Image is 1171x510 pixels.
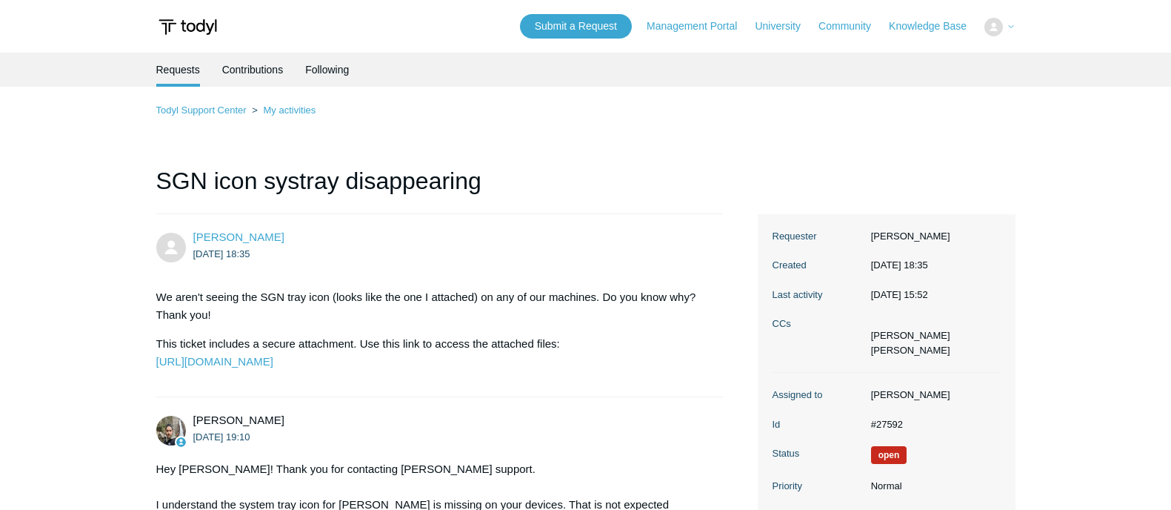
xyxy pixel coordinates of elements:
dt: Requester [773,229,864,244]
dd: [PERSON_NAME] [864,229,1001,244]
a: [URL][DOMAIN_NAME] [156,355,273,368]
li: Madaline Riggs [871,328,950,343]
span: Michael Tjader [193,414,284,426]
li: Madaline [871,343,950,358]
dd: Normal [864,479,1001,494]
dt: Id [773,417,864,432]
li: Requests [156,53,200,87]
a: Knowledge Base [889,19,981,34]
p: We aren't seeing the SGN tray icon (looks like the one I attached) on any of our machines. Do you... [156,288,709,324]
dd: [PERSON_NAME] [864,388,1001,403]
a: University [755,19,815,34]
span: Maya Douglas [193,231,284,243]
dt: Assigned to [773,388,864,403]
a: Community [818,19,886,34]
p: This ticket includes a secure attachment. Use this link to access the attached files: [156,335,709,371]
a: Submit a Request [520,14,632,39]
a: Todyl Support Center [156,105,247,116]
h1: SGN icon systray disappearing [156,163,724,214]
time: 2025-08-21T19:10:05Z [193,431,250,443]
dd: #27592 [864,417,1001,432]
time: 2025-08-21T18:35:11+00:00 [871,259,928,271]
li: My activities [249,105,316,116]
a: My activities [263,105,316,116]
dt: Status [773,446,864,461]
a: Contributions [222,53,284,87]
dt: Created [773,258,864,273]
a: Following [305,53,349,87]
dt: CCs [773,317,864,331]
time: 2025-08-21T18:35:11Z [193,248,250,259]
li: Todyl Support Center [156,105,250,116]
dt: Priority [773,479,864,494]
dt: Last activity [773,288,864,302]
span: We are working on a response for you [871,446,907,464]
a: Management Portal [647,19,752,34]
a: [PERSON_NAME] [193,231,284,243]
img: Todyl Support Center Help Center home page [156,13,219,41]
time: 2025-09-03T15:52:28+00:00 [871,289,928,300]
